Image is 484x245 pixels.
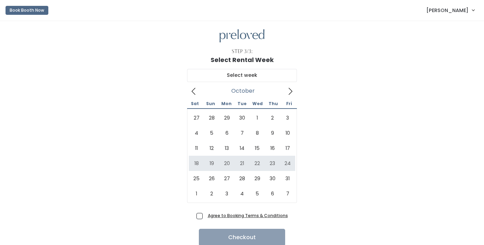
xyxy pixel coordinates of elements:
span: November 7, 2025 [280,186,295,201]
span: October 19, 2025 [204,156,219,171]
a: Book Booth Now [6,3,48,18]
span: October 5, 2025 [204,125,219,141]
span: October 7, 2025 [234,125,250,141]
span: October 15, 2025 [250,141,265,156]
a: Agree to Booking Terms & Conditions [208,213,288,218]
span: October 3, 2025 [280,110,295,125]
span: October 25, 2025 [189,171,204,186]
span: October 23, 2025 [265,156,280,171]
span: October 11, 2025 [189,141,204,156]
a: [PERSON_NAME] [419,3,481,18]
span: September 28, 2025 [204,110,219,125]
input: Select week [187,69,297,82]
span: October 16, 2025 [265,141,280,156]
span: October 22, 2025 [250,156,265,171]
span: October 2, 2025 [265,110,280,125]
span: October 29, 2025 [250,171,265,186]
span: October 17, 2025 [280,141,295,156]
span: November 2, 2025 [204,186,219,201]
span: October 31, 2025 [280,171,295,186]
span: Mon [219,102,234,106]
span: September 30, 2025 [234,110,250,125]
span: November 1, 2025 [189,186,204,201]
span: October 12, 2025 [204,141,219,156]
span: Wed [250,102,265,106]
span: October 24, 2025 [280,156,295,171]
span: October 1, 2025 [250,110,265,125]
span: October 9, 2025 [265,125,280,141]
span: Sun [203,102,218,106]
span: October 13, 2025 [219,141,234,156]
span: November 4, 2025 [234,186,250,201]
span: October 14, 2025 [234,141,250,156]
div: Step 3/3: [232,48,253,55]
span: Tue [234,102,250,106]
span: October 28, 2025 [234,171,250,186]
h1: Select Rental Week [211,57,274,63]
span: Fri [281,102,297,106]
span: October 27, 2025 [219,171,234,186]
span: Sat [187,102,203,106]
span: October 18, 2025 [189,156,204,171]
span: October 21, 2025 [234,156,250,171]
button: Book Booth Now [6,6,48,15]
span: November 5, 2025 [250,186,265,201]
span: Thu [265,102,281,106]
span: October 4, 2025 [189,125,204,141]
span: October 10, 2025 [280,125,295,141]
span: October 26, 2025 [204,171,219,186]
span: October 30, 2025 [265,171,280,186]
span: October 6, 2025 [219,125,234,141]
span: October 20, 2025 [219,156,234,171]
span: November 6, 2025 [265,186,280,201]
span: September 27, 2025 [189,110,204,125]
span: November 3, 2025 [219,186,234,201]
span: October [231,90,255,92]
span: [PERSON_NAME] [426,7,468,14]
span: September 29, 2025 [219,110,234,125]
img: preloved logo [220,29,264,43]
span: October 8, 2025 [250,125,265,141]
